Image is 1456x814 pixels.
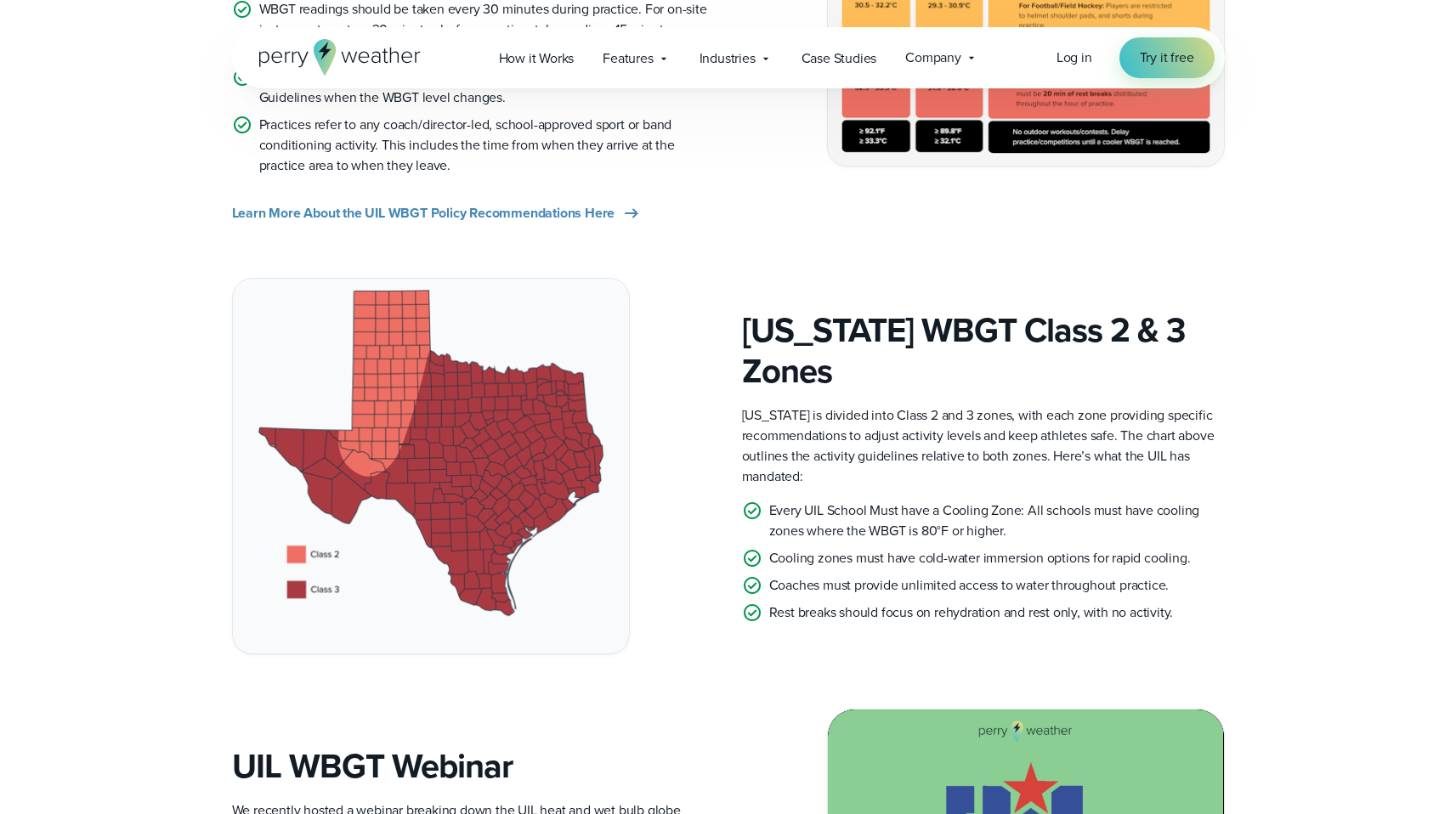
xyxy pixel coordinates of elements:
[700,48,756,69] span: Industries
[1140,48,1194,68] span: Try it free
[742,405,1225,487] p: [US_STATE] is divided into Class 2 and 3 zones, with each zone providing specific recommendations...
[1119,37,1215,78] a: Try it free
[232,746,715,787] h3: UIL WBGT Webinar
[769,500,1225,541] p: Every UIL School Must have a Cooling Zone: All schools must have cooling zones where the WBGT is ...
[769,548,1191,568] p: Cooling zones must have cold-water immersion options for rapid cooling.
[905,48,961,68] span: Company
[484,41,589,76] a: How it Works
[742,310,1225,392] h3: [US_STATE] WBGT Class 2 & 3 Zones
[499,48,575,69] span: How it Works
[802,48,877,69] span: Case Studies
[232,203,615,223] span: Learn More About the UIL WBGT Policy Recommendations Here
[1057,48,1092,67] span: Log in
[233,279,629,653] img: Texas WBGT Map state weather policies
[769,602,1174,623] p: Rest breaks should focus on rehydration and rest only, with no activity.
[787,41,892,76] a: Case Studies
[1057,48,1092,68] a: Log in
[232,203,643,223] a: Learn More About the UIL WBGT Policy Recommendations Here
[259,115,715,176] p: Practices refer to any coach/director-led, school-approved sport or band conditioning activity. T...
[769,575,1170,596] p: Coaches must provide unlimited access to water throughout practice.
[603,48,653,69] span: Features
